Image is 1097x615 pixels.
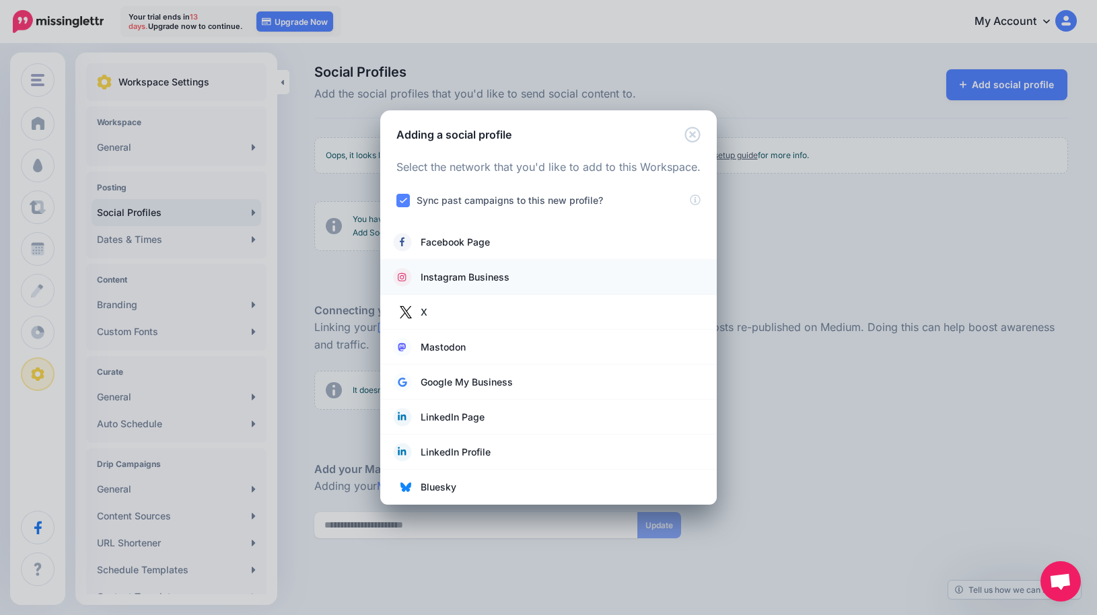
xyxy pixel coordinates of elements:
a: Instagram Business [394,268,703,287]
span: Facebook Page [421,234,490,250]
img: bluesky.png [400,482,411,493]
a: X [394,303,703,322]
button: Close [684,126,701,143]
a: LinkedIn Profile [394,443,703,462]
span: LinkedIn Page [421,409,485,425]
span: Google My Business [421,374,513,390]
a: Mastodon [394,338,703,357]
a: LinkedIn Page [394,408,703,427]
img: twitter.jpg [395,301,417,323]
h5: Adding a social profile [396,126,511,143]
span: LinkedIn Profile [421,444,491,460]
span: X [421,304,427,320]
label: Sync past campaigns to this new profile? [417,192,603,208]
span: Mastodon [421,339,466,355]
a: Facebook Page [394,233,703,252]
span: Instagram Business [421,269,509,285]
a: Google My Business [394,373,703,392]
p: Select the network that you'd like to add to this Workspace. [396,159,701,176]
span: Bluesky [421,479,456,495]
